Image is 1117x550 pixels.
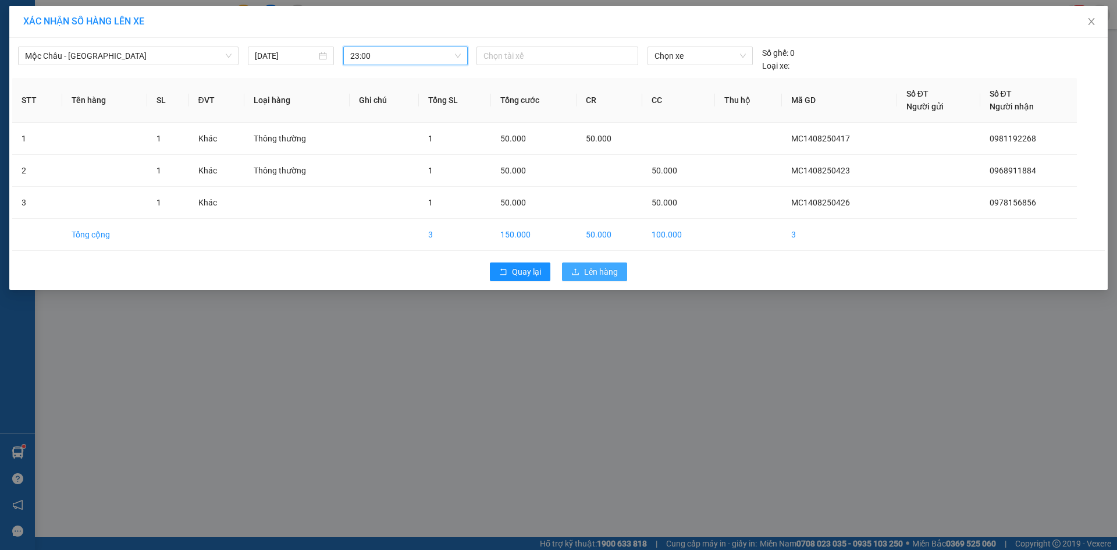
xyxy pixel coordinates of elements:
[428,134,433,143] span: 1
[499,268,507,277] span: rollback
[62,219,147,251] td: Tổng cộng
[571,268,579,277] span: upload
[990,166,1036,175] span: 0968911884
[62,78,147,123] th: Tên hàng
[12,123,62,155] td: 1
[791,134,850,143] span: MC1408250417
[244,123,350,155] td: Thông thường
[500,198,526,207] span: 50.000
[147,78,188,123] th: SL
[577,219,642,251] td: 50.000
[12,155,62,187] td: 2
[652,166,677,175] span: 50.000
[762,59,789,72] span: Loại xe:
[156,166,161,175] span: 1
[244,78,350,123] th: Loại hàng
[990,89,1012,98] span: Số ĐT
[255,49,316,62] input: 14/08/2025
[1075,6,1108,38] button: Close
[990,198,1036,207] span: 0978156856
[791,198,850,207] span: MC1408250426
[36,6,76,19] span: HAIVAN
[189,187,244,219] td: Khác
[112,31,169,42] span: 0981 559 551
[156,134,161,143] span: 1
[990,134,1036,143] span: 0981192268
[350,78,419,123] th: Ghi chú
[490,262,550,281] button: rollbackQuay lại
[491,219,577,251] td: 150.000
[156,198,161,207] span: 1
[906,102,944,111] span: Người gửi
[109,12,169,29] span: VP [PERSON_NAME]
[428,166,433,175] span: 1
[1087,17,1096,26] span: close
[500,134,526,143] span: 50.000
[762,47,788,59] span: Số ghế:
[577,78,642,123] th: CR
[25,47,232,65] span: Mộc Châu - Hà Nội
[715,78,782,123] th: Thu hộ
[791,166,850,175] span: MC1408250423
[419,78,491,123] th: Tổng SL
[5,82,86,98] span: 0981192268
[562,262,627,281] button: uploadLên hàng
[652,198,677,207] span: 50.000
[5,66,35,74] span: Người gửi:
[906,89,929,98] span: Số ĐT
[584,265,618,278] span: Lên hàng
[12,78,62,123] th: STT
[428,198,433,207] span: 1
[990,102,1034,111] span: Người nhận
[782,78,897,123] th: Mã GD
[762,47,795,59] div: 0
[512,265,541,278] span: Quay lại
[189,78,244,123] th: ĐVT
[189,155,244,187] td: Khác
[586,134,611,143] span: 50.000
[654,47,745,65] span: Chọn xe
[37,36,74,47] em: Logistics
[350,47,461,65] span: 23:00
[23,16,144,27] span: XÁC NHẬN SỐ HÀNG LÊN XE
[12,187,62,219] td: 3
[189,123,244,155] td: Khác
[419,219,491,251] td: 3
[491,78,577,123] th: Tổng cước
[5,74,41,81] span: Người nhận:
[642,219,715,251] td: 100.000
[500,166,526,175] span: 50.000
[22,21,90,33] span: XUANTRANG
[244,155,350,187] td: Thông thường
[642,78,715,123] th: CC
[782,219,897,251] td: 3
